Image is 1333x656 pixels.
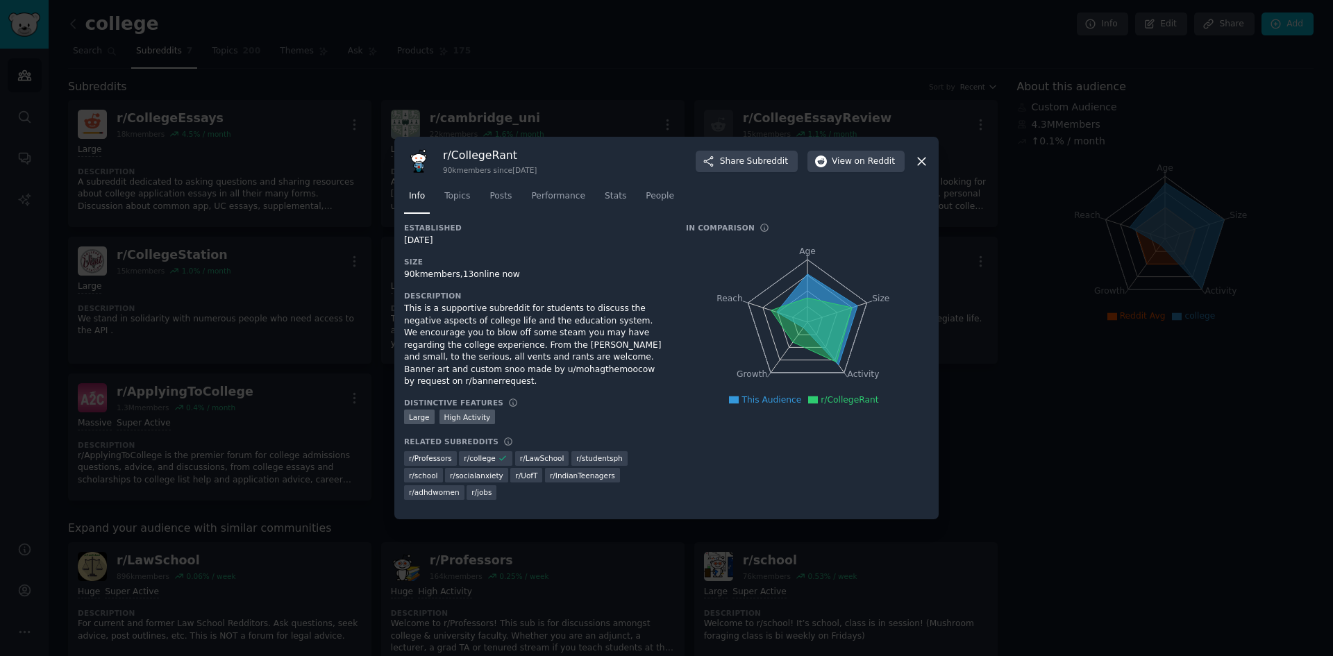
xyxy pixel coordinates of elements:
[576,453,623,463] span: r/ studentsph
[409,190,425,203] span: Info
[443,165,537,175] div: 90k members since [DATE]
[489,190,512,203] span: Posts
[550,471,615,480] span: r/ IndianTeenagers
[600,185,631,214] a: Stats
[686,223,755,233] h3: In Comparison
[409,487,460,497] span: r/ adhdwomen
[747,155,788,168] span: Subreddit
[409,453,452,463] span: r/ Professors
[807,151,905,173] button: Viewon Reddit
[450,471,503,480] span: r/ socialanxiety
[520,453,564,463] span: r/ LawSchool
[404,223,666,233] h3: Established
[404,437,498,446] h3: Related Subreddits
[409,471,438,480] span: r/ school
[404,146,433,176] img: CollegeRant
[641,185,679,214] a: People
[646,190,674,203] span: People
[464,453,495,463] span: r/ college
[404,410,435,424] div: Large
[404,269,666,281] div: 90k members, 13 online now
[872,294,889,303] tspan: Size
[404,291,666,301] h3: Description
[848,370,880,380] tspan: Activity
[444,190,470,203] span: Topics
[443,148,537,162] h3: r/ CollegeRant
[526,185,590,214] a: Performance
[821,395,878,405] span: r/CollegeRant
[404,185,430,214] a: Info
[439,410,496,424] div: High Activity
[737,370,767,380] tspan: Growth
[605,190,626,203] span: Stats
[515,471,537,480] span: r/ UofT
[404,257,666,267] h3: Size
[404,303,666,388] div: This is a supportive subreddit for students to discuss the negative aspects of college life and t...
[404,235,666,247] div: [DATE]
[531,190,585,203] span: Performance
[696,151,798,173] button: ShareSubreddit
[404,398,503,407] h3: Distinctive Features
[439,185,475,214] a: Topics
[485,185,517,214] a: Posts
[716,294,743,303] tspan: Reach
[799,246,816,256] tspan: Age
[855,155,895,168] span: on Reddit
[720,155,788,168] span: Share
[471,487,492,497] span: r/ jobs
[741,395,801,405] span: This Audience
[832,155,895,168] span: View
